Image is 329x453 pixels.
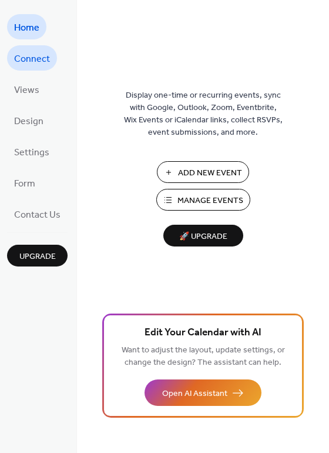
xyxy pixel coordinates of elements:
[177,195,243,207] span: Manage Events
[122,342,285,371] span: Want to adjust the layout, update settings, or change the design? The assistant can help.
[145,325,261,341] span: Edit Your Calendar with AI
[156,189,250,211] button: Manage Events
[7,45,57,71] a: Connect
[19,251,56,263] span: Upgrade
[163,225,243,247] button: 🚀 Upgrade
[7,170,42,195] a: Form
[14,206,61,224] span: Contact Us
[157,161,249,183] button: Add New Event
[145,379,261,406] button: Open AI Assistant
[14,50,50,68] span: Connect
[170,229,236,245] span: 🚀 Upgrade
[7,108,51,133] a: Design
[14,144,49,162] span: Settings
[7,245,68,267] button: Upgrade
[14,175,35,193] span: Form
[162,388,227,400] span: Open AI Assistant
[7,14,46,39] a: Home
[7,139,56,164] a: Settings
[7,201,68,226] a: Contact Us
[7,76,46,102] a: Views
[124,89,283,139] span: Display one-time or recurring events, sync with Google, Outlook, Zoom, Eventbrite, Wix Events or ...
[14,19,39,37] span: Home
[14,112,43,131] span: Design
[178,167,242,179] span: Add New Event
[14,81,39,99] span: Views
